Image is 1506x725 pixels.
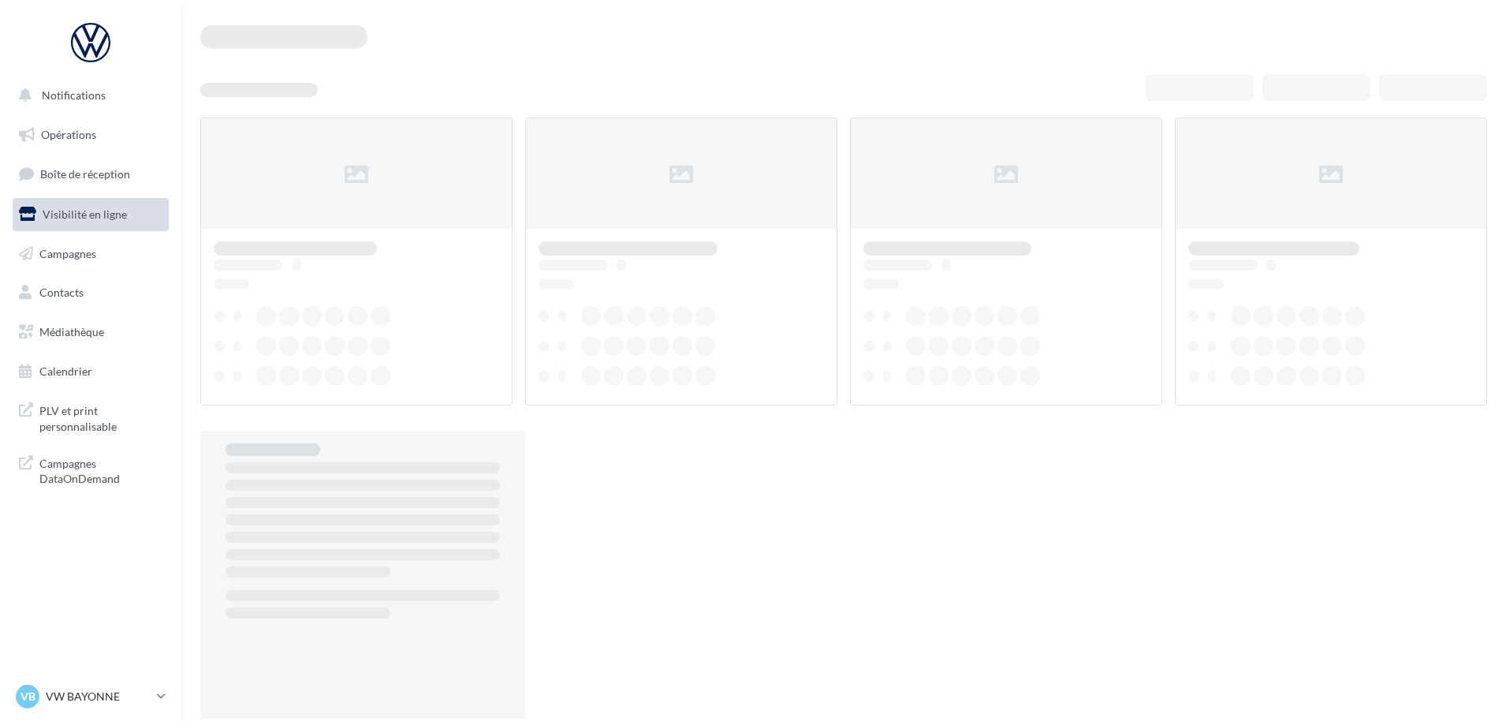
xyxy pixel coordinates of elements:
[9,276,172,309] a: Contacts
[9,79,166,112] button: Notifications
[9,157,172,191] a: Boîte de réception
[39,325,104,338] span: Médiathèque
[41,128,96,141] span: Opérations
[13,682,169,712] a: VB VW BAYONNE
[9,237,172,271] a: Campagnes
[42,88,106,102] span: Notifications
[46,689,151,704] p: VW BAYONNE
[9,316,172,349] a: Médiathèque
[39,246,96,260] span: Campagnes
[39,286,84,299] span: Contacts
[40,167,130,181] span: Boîte de réception
[39,453,162,487] span: Campagnes DataOnDemand
[9,198,172,231] a: Visibilité en ligne
[39,364,92,378] span: Calendrier
[9,447,172,493] a: Campagnes DataOnDemand
[39,400,162,434] span: PLV et print personnalisable
[9,355,172,388] a: Calendrier
[9,118,172,151] a: Opérations
[43,207,127,221] span: Visibilité en ligne
[21,689,35,704] span: VB
[9,394,172,440] a: PLV et print personnalisable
